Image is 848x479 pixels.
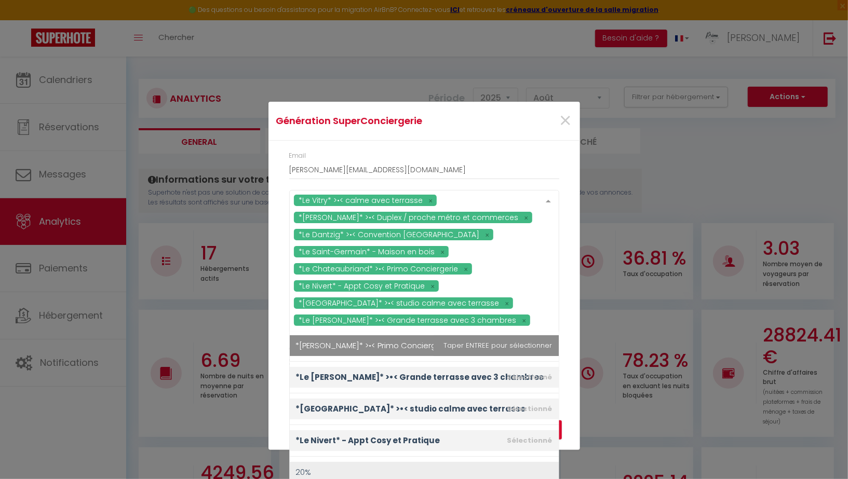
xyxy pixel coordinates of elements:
[299,315,517,325] span: *Le [PERSON_NAME]* >•< Grande terrasse avec 3 chambres
[299,298,500,308] span: *[GEOGRAPHIC_DATA]* >•< studio calme avec terrasse
[299,247,435,257] span: *Le Saint-Germain* - Maison en bois
[559,105,572,136] span: ×
[299,264,459,274] span: *Le Chateaubriand* >•< Primo Conciergerie
[299,195,423,206] span: *Le Vitry* >•< calme avec terrasse
[296,435,440,446] span: *Le Nivert* - Appt Cosy et Pratique
[296,403,526,414] span: *[GEOGRAPHIC_DATA]* >•< studio calme avec terrasse
[289,151,306,161] label: Email
[276,114,469,128] h4: Génération SuperConciergerie
[296,467,312,477] span: 20%
[299,229,480,240] span: *Le Dantzig* >•< Convention [GEOGRAPHIC_DATA]
[299,212,519,223] span: *[PERSON_NAME]* >•< Duplex / proche métro et commerces
[8,4,39,35] button: Ouvrir le widget de chat LiveChat
[559,110,572,132] button: Close
[299,281,425,291] span: *Le Nivert* - Appt Cosy et Pratique
[296,340,451,351] span: *[PERSON_NAME]* >•< Primo Conciergerie
[296,372,544,382] span: *Le [PERSON_NAME]* >•< Grande terrasse avec 3 chambres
